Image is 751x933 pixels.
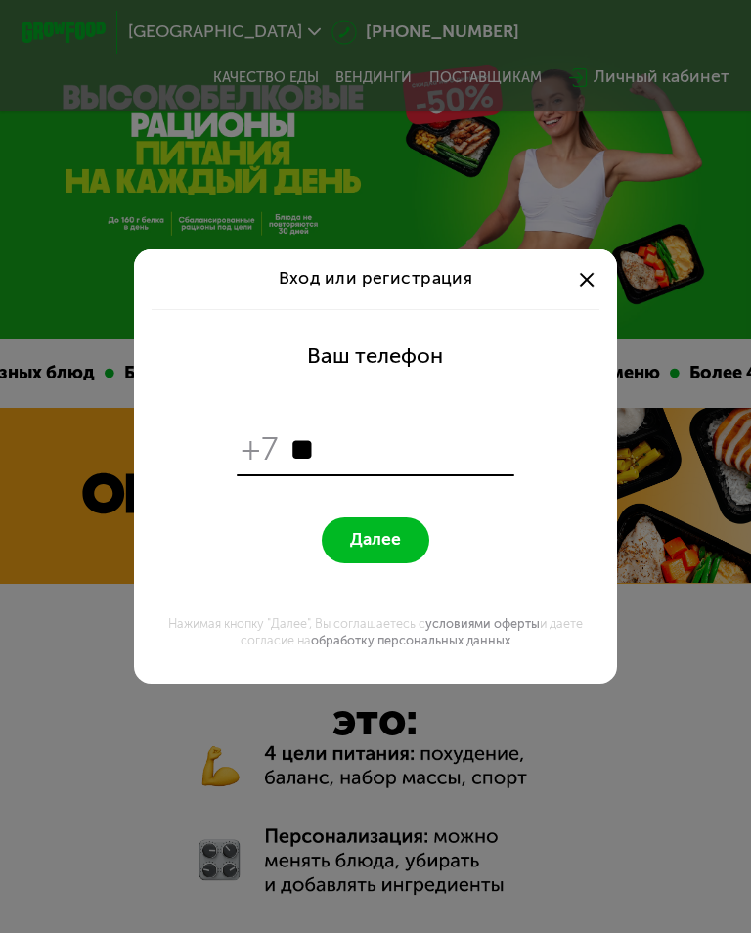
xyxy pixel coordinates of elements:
[242,429,280,470] span: +7
[425,616,540,631] a: условиями оферты
[279,268,473,289] span: Вход или регистрация
[307,343,443,369] div: Ваш телефон
[311,633,510,647] a: обработку персональных данных
[322,517,428,563] button: Далее
[350,530,401,551] span: Далее
[147,615,603,649] div: Нажимая кнопку "Далее", Вы соглашаетесь с и даете согласие на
